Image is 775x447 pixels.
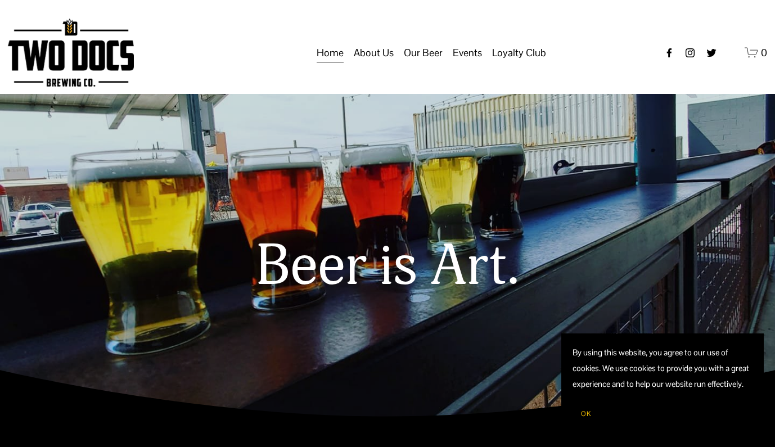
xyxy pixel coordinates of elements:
a: 0 items in cart [745,46,768,60]
button: OK [573,403,600,425]
a: Home [317,42,344,64]
span: Our Beer [404,43,443,62]
a: twitter-unauth [706,47,717,58]
span: 0 [761,46,767,59]
section: Cookie banner [561,333,764,436]
a: instagram-unauth [684,47,696,58]
img: Two Docs Brewing Co. [8,19,134,87]
a: Facebook [664,47,675,58]
a: folder dropdown [404,42,443,64]
p: By using this website, you agree to our use of cookies. We use cookies to provide you with a grea... [573,345,753,392]
span: OK [581,409,591,418]
span: About Us [354,43,394,62]
a: folder dropdown [492,42,546,64]
span: Loyalty Club [492,43,546,62]
a: folder dropdown [453,42,482,64]
span: Events [453,43,482,62]
h1: Beer is Art. [8,235,767,299]
a: folder dropdown [354,42,394,64]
